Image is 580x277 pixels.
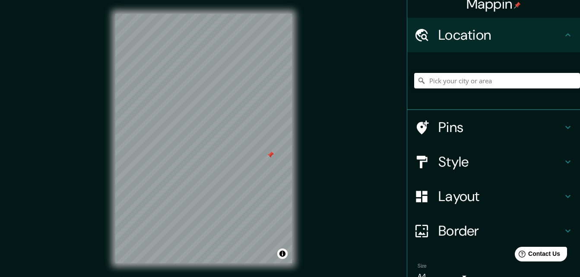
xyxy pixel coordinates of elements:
input: Pick your city or area [414,73,580,88]
h4: Layout [438,188,563,205]
h4: Pins [438,119,563,136]
img: pin-icon.png [514,2,521,9]
h4: Location [438,26,563,44]
iframe: Help widget launcher [503,243,570,268]
div: Layout [407,179,580,214]
canvas: Map [115,14,292,263]
div: Border [407,214,580,248]
div: Style [407,145,580,179]
div: Location [407,18,580,52]
h4: Border [438,222,563,239]
h4: Style [438,153,563,170]
label: Size [418,262,427,270]
button: Toggle attribution [277,249,288,259]
div: Pins [407,110,580,145]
